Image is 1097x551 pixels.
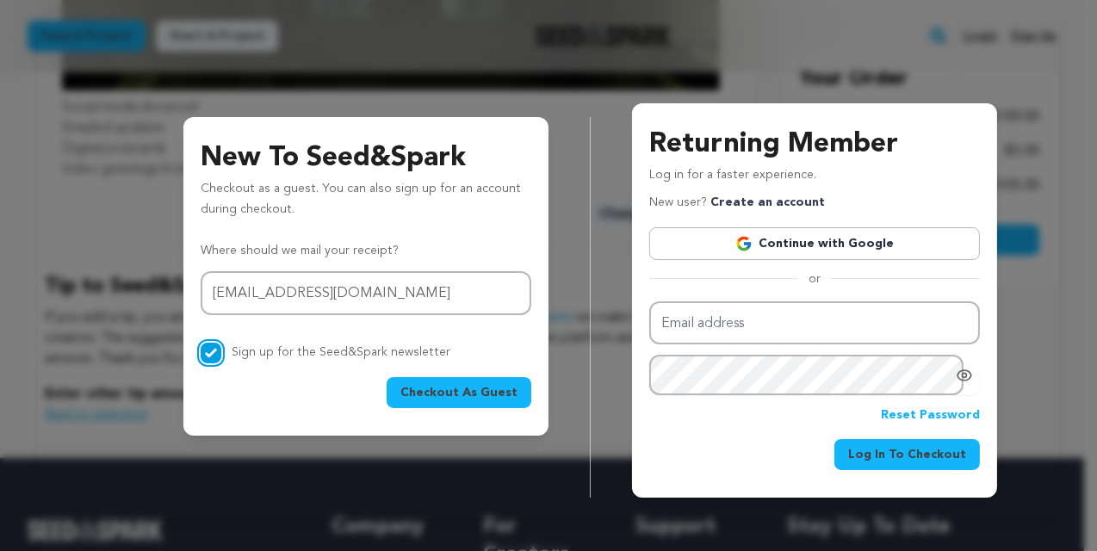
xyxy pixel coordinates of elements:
p: Checkout as a guest. You can also sign up for an account during checkout. [201,179,531,227]
button: Log In To Checkout [834,439,980,470]
img: Google logo [735,235,753,252]
span: or [798,270,831,288]
p: New user? [649,193,825,214]
input: Email address [201,271,531,315]
p: Where should we mail your receipt? [201,241,531,262]
a: Reset Password [881,406,980,426]
a: Show password as plain text. Warning: this will display your password on the screen. [956,367,973,384]
span: Log In To Checkout [848,446,966,463]
p: Log in for a faster experience. [649,165,980,193]
input: Email address [649,301,980,345]
a: Continue with Google [649,227,980,260]
h3: Returning Member [649,124,980,165]
span: Checkout As Guest [400,384,518,401]
a: Create an account [710,196,825,208]
h3: New To Seed&Spark [201,138,531,179]
label: Sign up for the Seed&Spark newsletter [232,346,450,358]
button: Checkout As Guest [387,377,531,408]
